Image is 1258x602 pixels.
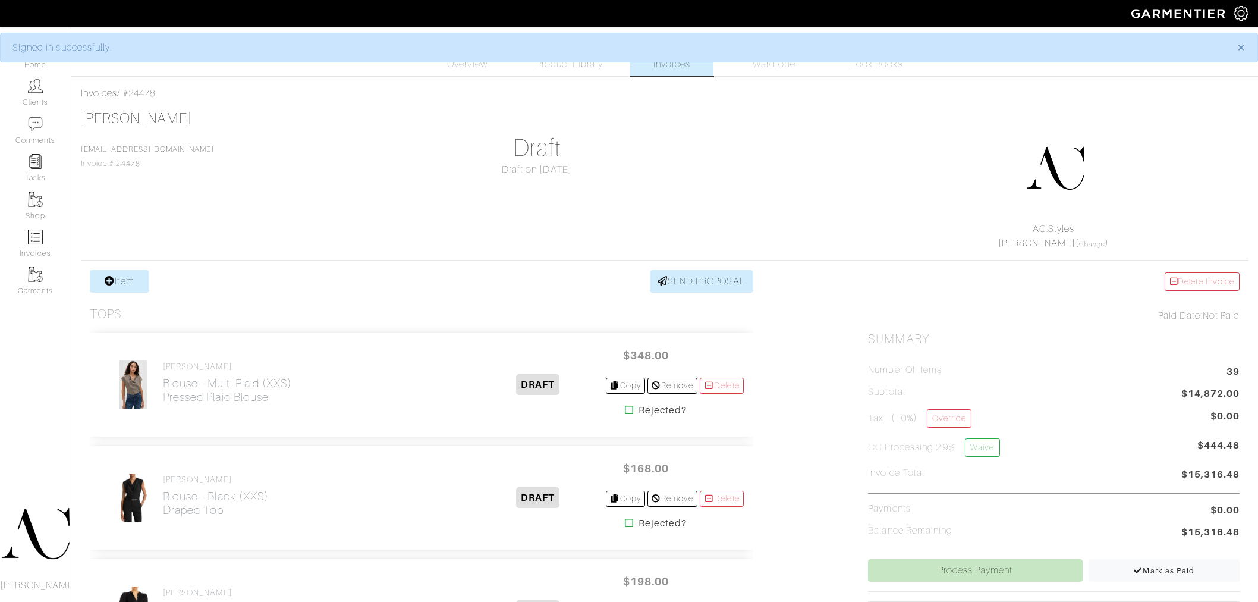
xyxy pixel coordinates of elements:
a: [PERSON_NAME] Blouse - Multi Plaid (XXS)Pressed Plaid Blouse [163,362,292,404]
h4: [PERSON_NAME] [163,588,278,598]
a: AC.Styles [1033,224,1074,234]
span: 39 [1226,365,1240,381]
h3: Tops [90,307,122,322]
img: DupYt8CPKc6sZyAt3svX5Z74.png [1026,139,1085,198]
a: Delete Invoice [1165,272,1240,291]
a: Invoices [81,88,117,99]
span: × [1237,39,1246,55]
a: Mark as Paid [1089,559,1240,582]
span: Look Books [850,57,903,71]
a: Copy [606,491,646,507]
img: comment-icon-a0a6a9ef722e966f86d9cbdc48e553b5cf19dbc54f86b18d962a5391bc8f6eb6.png [28,117,43,131]
h5: Subtotal [868,387,905,398]
span: $0.00 [1210,503,1240,518]
strong: Rejected? [639,403,687,418]
span: $15,316.48 [1181,525,1240,541]
h2: Summary [868,332,1240,347]
img: reminder-icon-8004d30b9f0a5d33ae49ab947aed9ed385cf756f9e5892f1edd6e32f2345188e.png [28,154,43,169]
span: $168.00 [611,456,682,481]
a: SEND PROPOSAL [650,270,753,293]
a: Invoices [630,33,713,76]
img: garments-icon-b7da505a4dc4fd61783c78ac3ca0ef83fa9d6f193b1c9dc38574b1d14d53ca28.png [28,267,43,282]
h5: Number of Items [868,365,942,376]
span: $14,872.00 [1181,387,1240,403]
a: [PERSON_NAME] [81,111,192,126]
a: Remove [647,378,697,394]
span: Paid Date: [1158,311,1203,321]
img: garmentier-logo-header-white-b43fb05a5012e4ada735d5af1a66efaba907eab6374d6393d1fbf88cb4ef424d.png [1125,3,1234,24]
span: $348.00 [611,343,682,368]
h5: CC Processing 2.9% [868,438,999,457]
a: Override [927,409,971,428]
img: garments-icon-b7da505a4dc4fd61783c78ac3ca0ef83fa9d6f193b1c9dc38574b1d14d53ca28.png [28,192,43,207]
div: ( ) [873,222,1234,250]
h2: Blouse - Multi Plaid (XXS) Pressed Plaid Blouse [163,377,292,404]
img: gear-icon-white-bd11855cb880d31180b6d7d6211b90ccbf57a29d726f0c71d8c61bd08dd39cc2.png [1234,6,1248,21]
a: Process Payment [868,559,1082,582]
span: $15,316.48 [1181,468,1240,484]
h5: Balance Remaining [868,525,952,537]
h2: Blouse - Black (XXS) Draped Top [163,490,269,517]
h5: Payments [868,503,910,515]
span: Wardrobe [753,57,795,71]
h5: Invoice Total [868,468,924,479]
img: 6KTgaNqdVuvg3GhCWnKEttFm [113,473,153,523]
div: Signed in successfully. [12,40,1219,55]
a: Waive [965,438,999,457]
a: Delete [700,378,744,394]
span: $198.00 [611,569,682,594]
span: Product Library [536,57,603,71]
div: Not Paid [868,309,1240,323]
h4: [PERSON_NAME] [163,475,269,485]
a: [PERSON_NAME] [998,238,1075,249]
span: Overview [447,57,487,71]
a: [EMAIL_ADDRESS][DOMAIN_NAME] [81,145,214,153]
strong: Rejected? [639,516,687,531]
div: / #24478 [81,86,1248,101]
img: orders-icon-0abe47150d42831381b5fb84f609e132dff9fe21cb692f30cb5eec754e2cba89.png [28,230,43,244]
a: Remove [647,491,697,507]
h1: Draft [351,134,723,162]
a: [PERSON_NAME] Blouse - Black (XXS)Draped Top [163,475,269,517]
span: DRAFT [516,487,559,508]
img: iAUkg6k5CcmqEQEangpdyYT3 [119,360,147,410]
a: Change [1079,240,1105,247]
a: Item [90,270,149,293]
img: clients-icon-6bae9207a08558b7cb47a8932f037763ab4055f8c8b6bfacd5dc20c3e0201464.png [28,79,43,93]
h4: [PERSON_NAME] [163,362,292,372]
span: $444.48 [1197,438,1240,462]
span: DRAFT [516,374,559,395]
span: Invoices [653,57,690,71]
span: Invoice # 24478 [81,145,214,168]
a: Copy [606,378,646,394]
a: Delete [700,491,744,507]
h5: Tax ( : 0%) [868,409,971,428]
span: Mark as Paid [1133,566,1194,575]
div: Draft on [DATE] [351,162,723,177]
span: $0.00 [1210,409,1240,424]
